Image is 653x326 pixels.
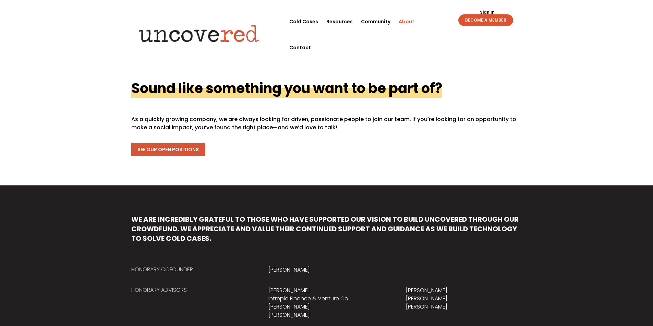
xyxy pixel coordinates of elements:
[476,10,498,14] a: Sign In
[406,286,522,311] p: [PERSON_NAME] [PERSON_NAME] [PERSON_NAME]
[131,286,247,297] h5: Honorary Advisors
[131,79,442,98] h2: Sound like something you want to be part of?
[289,9,318,35] a: Cold Cases
[289,35,311,61] a: Contact
[399,9,414,35] a: About
[273,123,278,131] span: —
[131,115,522,132] p: As a quickly growing company, we are always looking for driven, passionate people to join our tea...
[458,14,513,26] a: BECOME A MEMBER
[268,286,384,319] p: [PERSON_NAME] Intrepid Finance & Venture Co. [PERSON_NAME] [PERSON_NAME]
[131,143,205,156] a: See Our Open Positions
[361,9,390,35] a: Community
[133,20,265,47] img: Uncovered logo
[326,9,353,35] a: Resources
[131,266,247,277] h5: Honorary Cofounder
[268,266,384,274] p: [PERSON_NAME]
[131,214,522,247] h5: We are incredibly grateful to those who have supported our vision to build Uncovered through our ...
